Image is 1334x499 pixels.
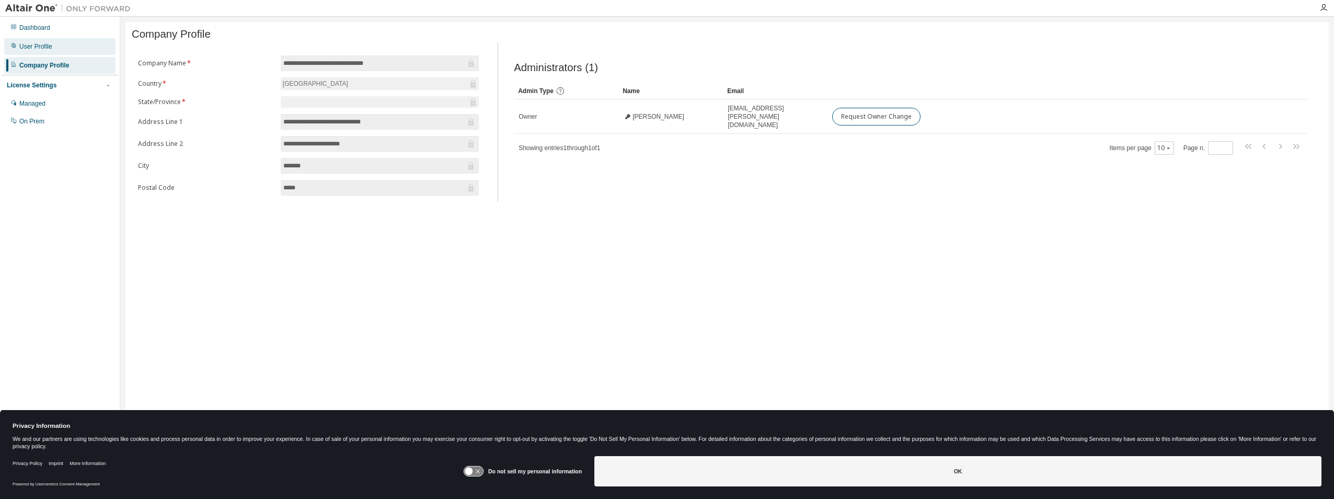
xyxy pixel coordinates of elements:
div: Managed [19,99,45,108]
label: Postal Code [138,184,274,192]
div: Dashboard [19,24,50,32]
span: Items per page [1110,141,1174,155]
label: Country [138,80,274,88]
span: Company Profile [132,28,211,40]
div: [GEOGRAPHIC_DATA] [281,78,350,89]
label: Address Line 1 [138,118,274,126]
span: Owner [519,112,537,121]
button: Request Owner Change [832,108,921,126]
span: Administrators (1) [514,62,598,74]
label: Address Line 2 [138,140,274,148]
div: On Prem [19,117,44,126]
span: [EMAIL_ADDRESS][PERSON_NAME][DOMAIN_NAME] [728,104,823,129]
span: Admin Type [518,87,554,95]
div: Company Profile [19,61,69,70]
label: State/Province [138,98,274,106]
div: User Profile [19,42,52,51]
span: Showing entries 1 through 1 of 1 [519,144,600,152]
span: [PERSON_NAME] [632,112,684,121]
label: Company Name [138,59,274,67]
span: Page n. [1183,141,1233,155]
img: Altair One [5,3,136,14]
label: City [138,162,274,170]
div: [GEOGRAPHIC_DATA] [281,77,479,90]
button: 10 [1157,144,1171,152]
div: Email [727,83,823,99]
div: License Settings [7,81,56,89]
div: Name [623,83,719,99]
